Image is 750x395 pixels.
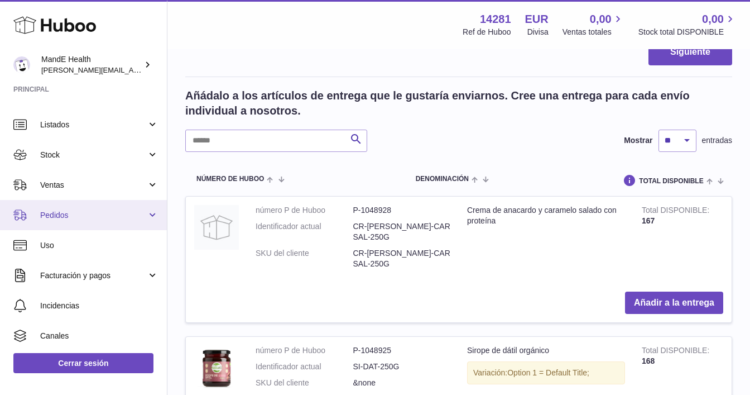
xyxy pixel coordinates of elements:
[353,205,451,216] dd: P-1048928
[463,27,511,37] div: Ref de Huboo
[256,248,353,269] dt: SKU del cliente
[416,175,469,183] span: Denominación
[459,197,633,283] td: Crema de anacardo y caramelo salado con proteína
[507,368,589,377] span: Option 1 = Default Title;
[40,240,158,251] span: Uso
[256,221,353,242] dt: Identificador actual
[525,12,549,27] strong: EUR
[256,205,353,216] dt: número P de Huboo
[633,197,732,283] td: 167
[196,175,264,183] span: Número de Huboo
[41,54,142,75] div: MandE Health
[256,378,353,388] dt: SKU del cliente
[590,12,612,27] span: 0,00
[702,12,724,27] span: 0,00
[256,361,353,372] dt: Identificador actual
[185,88,732,118] h2: Añádalo a los artículos de entrega que le gustaría enviarnos. Cree una entrega para cada envío in...
[40,180,147,191] span: Ventas
[353,345,451,356] dd: P-1048925
[642,206,709,217] strong: Total DISPONIBLE
[467,361,625,384] div: Variación:
[353,221,451,242] dd: CR-[PERSON_NAME]-CARSAL-250G
[40,301,158,311] span: Incidencias
[648,39,732,65] button: Siguiente
[353,378,451,388] dd: &none
[194,205,239,250] img: Crema de anacardo y caramelo salado con proteína
[40,270,147,281] span: Facturación y pagos
[702,135,732,146] span: entradas
[638,27,737,37] span: Stock total DISPONIBLE
[527,27,549,37] div: Divisa
[40,150,147,160] span: Stock
[41,65,283,74] span: [PERSON_NAME][EMAIL_ADDRESS][PERSON_NAME][DOMAIN_NAME]
[40,210,147,221] span: Pedidos
[13,353,153,373] a: Cerrar sesión
[40,120,147,130] span: Listados
[639,178,703,185] span: Total DISPONIBLE
[194,345,239,390] img: Sirope de dátil orgánico
[256,345,353,356] dt: número P de Huboo
[638,12,737,37] a: 0,00 Stock total DISPONIBLE
[624,135,652,146] label: Mostrar
[13,56,30,73] img: luis.mendieta@mandehealth.com
[353,248,451,269] dd: CR-[PERSON_NAME]-CARSAL-250G
[480,12,511,27] strong: 14281
[562,27,624,37] span: Ventas totales
[40,331,158,341] span: Canales
[642,346,709,358] strong: Total DISPONIBLE
[625,292,723,315] button: Añadir a la entrega
[353,361,451,372] dd: SI-DAT-250G
[562,12,624,37] a: 0,00 Ventas totales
